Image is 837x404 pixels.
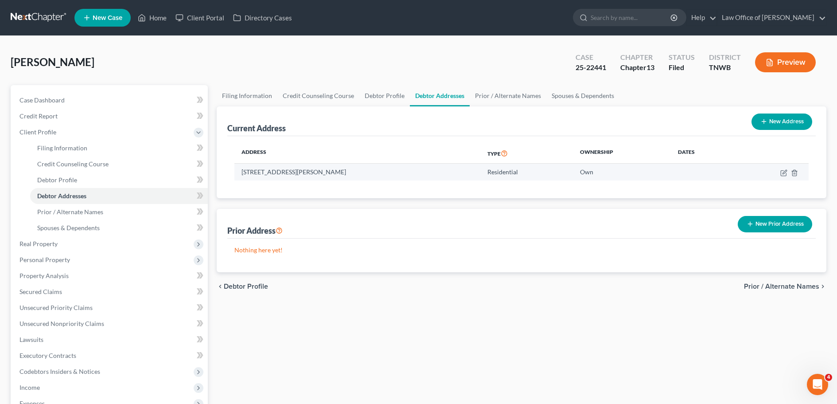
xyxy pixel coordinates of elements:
button: chevron_left Debtor Profile [217,283,268,290]
th: Type [480,143,573,164]
span: Prior / Alternate Names [37,208,103,216]
a: Executory Contracts [12,348,208,364]
i: chevron_right [819,283,826,290]
a: Debtor Profile [359,85,410,106]
a: Prior / Alternate Names [470,85,546,106]
td: Own [573,164,671,180]
span: Secured Claims [19,288,62,295]
a: Spouses & Dependents [546,85,619,106]
a: Prior / Alternate Names [30,204,208,220]
a: Spouses & Dependents [30,220,208,236]
div: 25-22441 [576,63,606,73]
div: Current Address [227,123,286,133]
button: New Address [751,114,812,130]
button: New Prior Address [738,216,812,232]
a: Credit Counseling Course [30,156,208,172]
span: Credit Report [19,112,58,120]
a: Debtor Addresses [410,85,470,106]
div: Chapter [620,63,654,73]
a: Property Analysis [12,268,208,284]
a: Client Portal [171,10,229,26]
td: [STREET_ADDRESS][PERSON_NAME] [234,164,480,180]
div: Chapter [620,52,654,63]
span: Real Property [19,240,58,247]
button: Prior / Alternate Names chevron_right [744,283,826,290]
span: New Case [93,15,122,21]
th: Ownership [573,143,671,164]
button: Preview [755,52,816,72]
span: Executory Contracts [19,352,76,359]
td: Residential [480,164,573,180]
span: [PERSON_NAME] [11,55,94,68]
a: Unsecured Priority Claims [12,300,208,316]
span: Personal Property [19,256,70,263]
span: Unsecured Nonpriority Claims [19,320,104,327]
i: chevron_left [217,283,224,290]
span: Lawsuits [19,336,43,343]
span: Spouses & Dependents [37,224,100,231]
div: District [709,52,741,63]
a: Case Dashboard [12,92,208,108]
a: Filing Information [217,85,277,106]
a: Lawsuits [12,332,208,348]
span: Debtor Profile [37,176,77,184]
a: Credit Counseling Course [277,85,359,106]
span: Case Dashboard [19,96,65,104]
span: Client Profile [19,128,56,136]
a: Directory Cases [229,10,296,26]
iframe: Intercom live chat [807,374,828,395]
span: Codebtors Insiders & Notices [19,368,100,375]
th: Dates [671,143,735,164]
span: Prior / Alternate Names [744,283,819,290]
span: 4 [825,374,832,381]
span: Income [19,384,40,391]
a: Filing Information [30,140,208,156]
span: Property Analysis [19,272,69,279]
p: Nothing here yet! [234,246,809,255]
div: TNWB [709,63,741,73]
a: Credit Report [12,108,208,124]
a: Unsecured Nonpriority Claims [12,316,208,332]
div: Prior Address [227,225,283,236]
a: Home [133,10,171,26]
span: 13 [646,63,654,71]
span: Credit Counseling Course [37,160,109,168]
div: Filed [669,63,695,73]
a: Secured Claims [12,284,208,300]
span: Filing Information [37,144,87,152]
span: Debtor Profile [224,283,268,290]
a: Help [687,10,716,26]
a: Debtor Addresses [30,188,208,204]
span: Debtor Addresses [37,192,86,200]
span: Unsecured Priority Claims [19,304,93,311]
div: Status [669,52,695,63]
a: Debtor Profile [30,172,208,188]
a: Law Office of [PERSON_NAME] [717,10,826,26]
input: Search by name... [591,9,672,26]
div: Case [576,52,606,63]
th: Address [234,143,480,164]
